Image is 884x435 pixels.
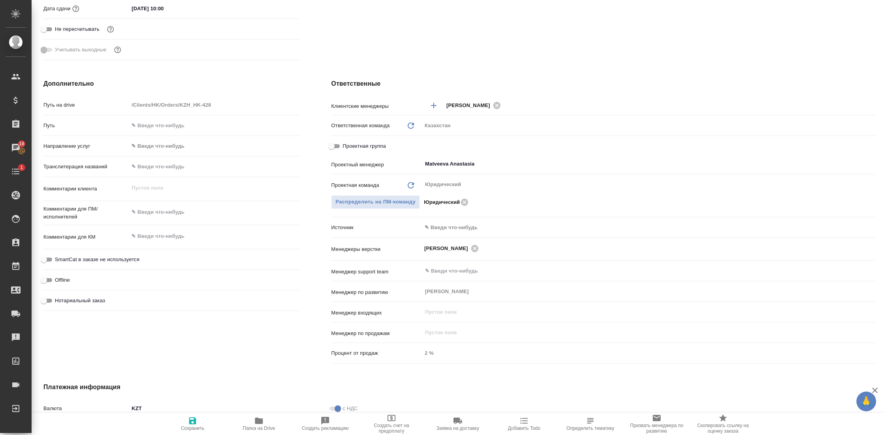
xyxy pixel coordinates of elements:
[331,181,379,189] p: Проектная команда
[508,426,540,431] span: Добавить Todo
[331,268,422,276] p: Менеджер support team
[424,198,460,206] p: Юридический
[43,163,129,171] p: Транслитерация названий
[43,233,129,241] p: Комментарии для КМ
[422,119,875,132] div: Казахстан
[2,162,30,181] a: 1
[446,100,503,110] div: [PERSON_NAME]
[331,195,420,209] button: Распределить на ПМ-команду
[112,45,123,55] button: Выбери, если сб и вс нужно считать рабочими днями для выполнения заказа.
[129,402,300,415] div: KZT
[331,245,422,253] p: Менеджеры верстки
[871,105,873,106] button: Open
[343,142,386,150] span: Проектная группа
[331,288,422,296] p: Менеджер по развитию
[358,413,425,435] button: Создать счет на предоплату
[131,142,290,150] div: ✎ Введи что-нибудь
[43,142,129,150] p: Направление услуг
[871,270,873,272] button: Open
[331,330,422,337] p: Менеджер по продажам
[871,163,873,165] button: Open
[424,243,481,253] div: [PERSON_NAME]
[292,413,358,435] button: Создать рекламацию
[129,3,198,14] input: ✎ Введи что-нибудь
[425,413,491,435] button: Заявка на доставку
[363,423,420,434] span: Создать счет на предоплату
[557,413,624,435] button: Определить тематику
[331,195,420,209] span: В заказе уже есть ответственный ПМ или ПМ группа
[129,120,300,131] input: ✎ Введи что-нибудь
[424,307,857,317] input: Пустое поле
[71,4,81,14] button: Если добавить услуги и заполнить их объемом, то дата рассчитается автоматически
[436,426,479,431] span: Заявка на доставку
[159,413,226,435] button: Сохранить
[2,138,30,158] a: 16
[695,423,751,434] span: Скопировать ссылку на оценку заказа
[55,256,139,264] span: SmartCat в заказе не используется
[424,328,857,337] input: Пустое поле
[331,349,422,357] p: Процент от продаж
[55,276,70,284] span: Offline
[129,161,300,172] input: ✎ Введи что-нибудь
[424,245,473,252] span: [PERSON_NAME]
[43,205,129,221] p: Комментарии для ПМ/исполнителей
[343,405,358,412] span: с НДС
[424,96,443,115] button: Добавить менеджера
[43,79,300,89] h4: Дополнительно
[446,102,495,109] span: [PERSON_NAME]
[129,139,300,153] div: ✎ Введи что-нибудь
[624,413,690,435] button: Призвать менеджера по развитию
[331,224,422,232] p: Источник
[43,185,129,193] p: Комментарии клиента
[425,224,866,232] div: ✎ Введи что-нибудь
[422,221,875,234] div: ✎ Введи что-нибудь
[424,266,847,276] input: ✎ Введи что-нибудь
[14,140,29,148] span: 16
[566,426,614,431] span: Определить тематику
[331,122,390,130] p: Ответственная команда
[331,161,422,169] p: Проектный менеджер
[55,297,105,305] span: Нотариальный заказ
[43,405,129,412] p: Валюта
[628,423,685,434] span: Призвать менеджера по развитию
[43,382,588,392] h4: Платежная информация
[331,309,422,317] p: Менеджер входящих
[129,99,300,111] input: Пустое поле
[55,46,107,54] span: Учитывать выходные
[43,5,71,13] p: Дата сдачи
[43,122,129,130] p: Путь
[243,426,275,431] span: Папка на Drive
[690,413,756,435] button: Скопировать ссылку на оценку заказа
[302,426,349,431] span: Создать рекламацию
[226,413,292,435] button: Папка на Drive
[422,347,875,359] input: Пустое поле
[871,248,873,249] button: Open
[335,198,416,207] span: Распределить на ПМ-команду
[15,164,28,171] span: 1
[43,101,129,109] p: Путь на drive
[55,25,99,33] span: Не пересчитывать
[860,393,873,410] span: 🙏
[491,413,557,435] button: Добавить Todo
[181,426,204,431] span: Сохранить
[105,24,116,34] button: Включи, если не хочешь, чтобы указанная дата сдачи изменилась после переставления заказа в 'Подтв...
[331,102,422,110] p: Клиентские менеджеры
[856,392,876,411] button: 🙏
[331,79,875,89] h4: Ответственные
